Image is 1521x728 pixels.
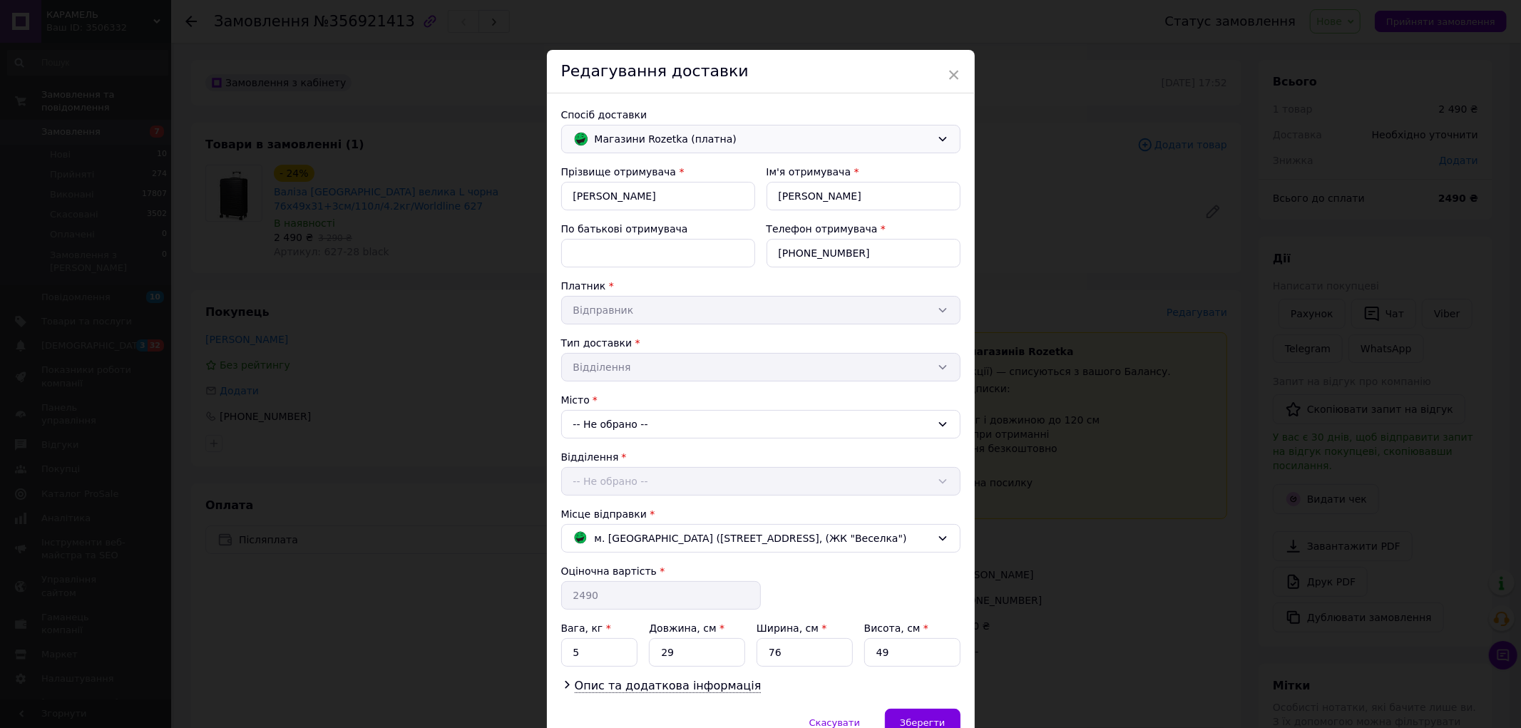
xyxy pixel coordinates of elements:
label: Телефон отримувача [767,223,878,235]
span: Скасувати [809,717,860,728]
label: Ім'я отримувача [767,166,851,178]
label: Висота, см [864,622,928,634]
label: Ширина, см [757,622,826,634]
div: Спосіб доставки [561,108,961,122]
label: Довжина, см [649,622,724,634]
label: Оціночна вартість [561,565,657,577]
div: Відділення [561,450,961,464]
span: × [948,63,961,87]
div: Редагування доставки [547,50,975,93]
div: Тип доставки [561,336,961,350]
input: +380 [767,239,961,267]
span: Зберегти [900,717,945,728]
div: Місце відправки [561,507,961,521]
label: По батькові отримувача [561,223,688,235]
span: Опис та додаткова інформація [575,679,762,693]
span: Магазини Rozetka (платна) [595,131,931,147]
div: Платник [561,279,961,293]
div: -- Не обрано -- [561,410,961,439]
span: м. [GEOGRAPHIC_DATA] ([STREET_ADDRESS], (ЖК "Веселка") [595,530,907,546]
label: Прізвище отримувача [561,166,677,178]
label: Вага, кг [561,622,611,634]
div: Місто [561,393,961,407]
